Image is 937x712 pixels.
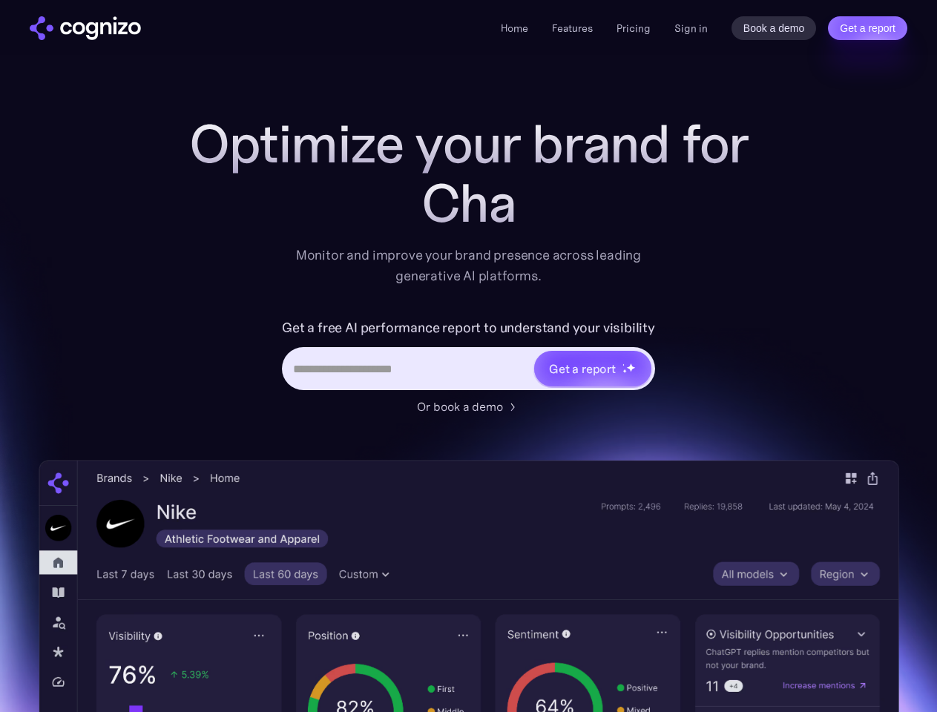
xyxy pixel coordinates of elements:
[286,245,651,286] div: Monitor and improve your brand presence across leading generative AI platforms.
[552,22,593,35] a: Features
[172,114,766,174] h1: Optimize your brand for
[501,22,528,35] a: Home
[30,16,141,40] a: home
[282,316,655,390] form: Hero URL Input Form
[549,360,616,378] div: Get a report
[533,349,653,388] a: Get a reportstarstarstar
[172,174,766,233] div: Cha
[674,19,708,37] a: Sign in
[828,16,907,40] a: Get a report
[282,316,655,340] label: Get a free AI performance report to understand your visibility
[731,16,817,40] a: Book a demo
[626,363,636,372] img: star
[417,398,503,415] div: Or book a demo
[622,363,625,366] img: star
[417,398,521,415] a: Or book a demo
[617,22,651,35] a: Pricing
[30,16,141,40] img: cognizo logo
[622,369,628,374] img: star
